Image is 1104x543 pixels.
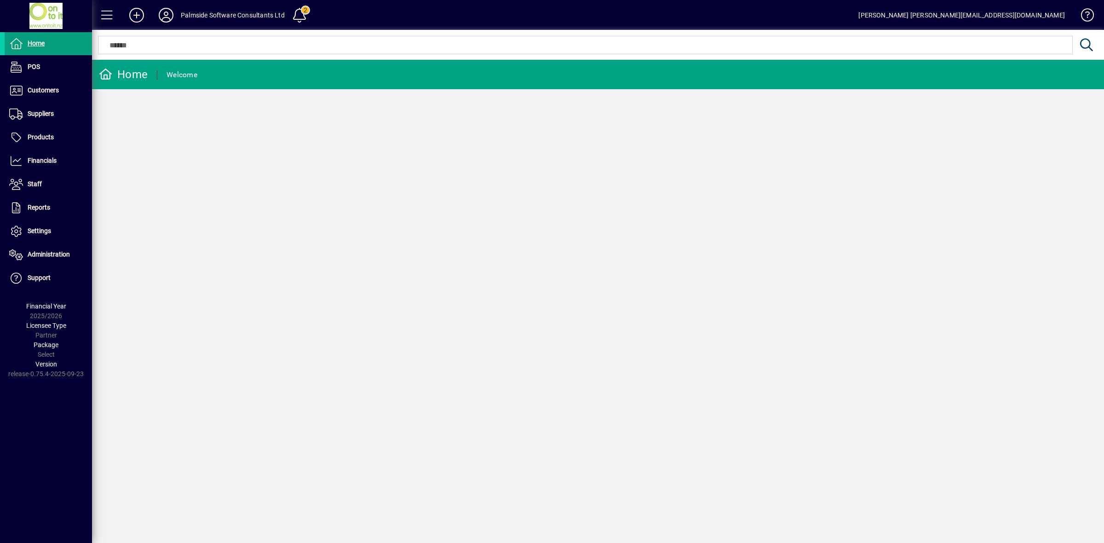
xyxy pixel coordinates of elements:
[5,173,92,196] a: Staff
[26,322,66,329] span: Licensee Type
[28,40,45,47] span: Home
[99,67,148,82] div: Home
[5,79,92,102] a: Customers
[5,243,92,266] a: Administration
[5,103,92,126] a: Suppliers
[35,360,57,368] span: Version
[5,126,92,149] a: Products
[34,341,58,349] span: Package
[5,56,92,79] a: POS
[26,303,66,310] span: Financial Year
[181,8,285,23] div: Palmside Software Consultants Ltd
[858,8,1065,23] div: [PERSON_NAME] [PERSON_NAME][EMAIL_ADDRESS][DOMAIN_NAME]
[122,7,151,23] button: Add
[28,110,54,117] span: Suppliers
[28,227,51,234] span: Settings
[28,251,70,258] span: Administration
[5,267,92,290] a: Support
[151,7,181,23] button: Profile
[1074,2,1092,32] a: Knowledge Base
[28,274,51,281] span: Support
[28,180,42,188] span: Staff
[28,157,57,164] span: Financials
[5,196,92,219] a: Reports
[5,149,92,172] a: Financials
[28,63,40,70] span: POS
[167,68,197,82] div: Welcome
[28,204,50,211] span: Reports
[28,133,54,141] span: Products
[5,220,92,243] a: Settings
[28,86,59,94] span: Customers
